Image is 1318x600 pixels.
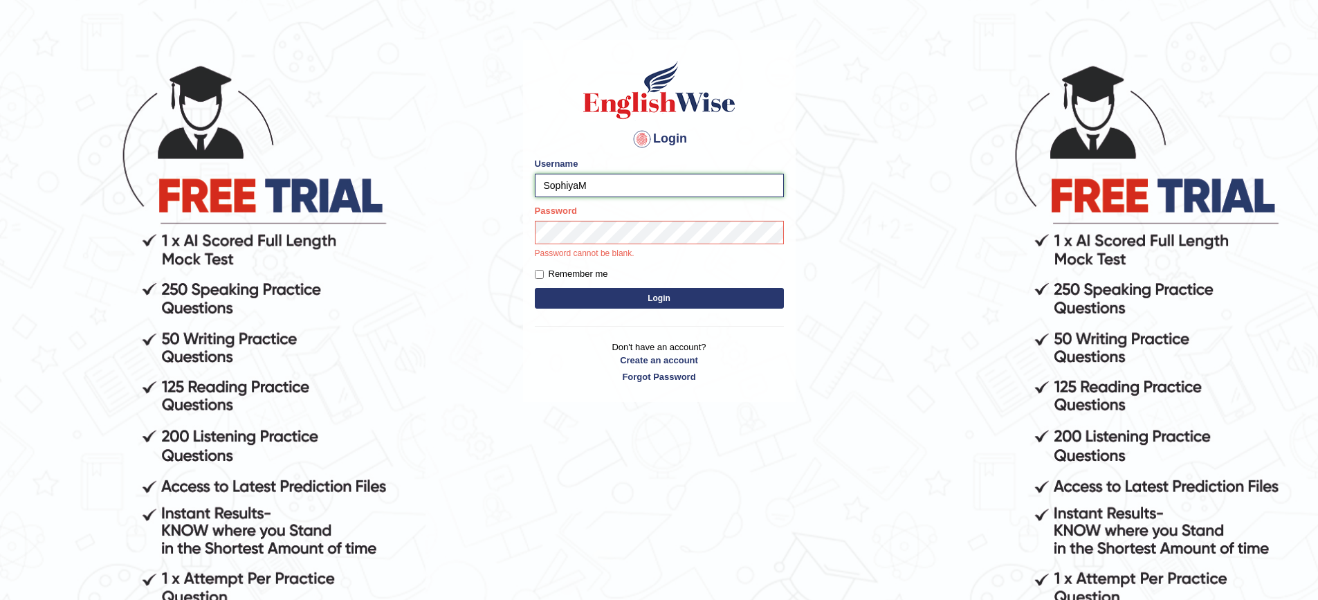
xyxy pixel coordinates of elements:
[535,340,784,383] p: Don't have an account?
[535,267,608,281] label: Remember me
[535,128,784,150] h4: Login
[535,370,784,383] a: Forgot Password
[535,354,784,367] a: Create an account
[580,59,738,121] img: Logo of English Wise sign in for intelligent practice with AI
[535,157,578,170] label: Username
[535,248,784,260] p: Password cannot be blank.
[535,204,577,217] label: Password
[535,288,784,309] button: Login
[535,270,544,279] input: Remember me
